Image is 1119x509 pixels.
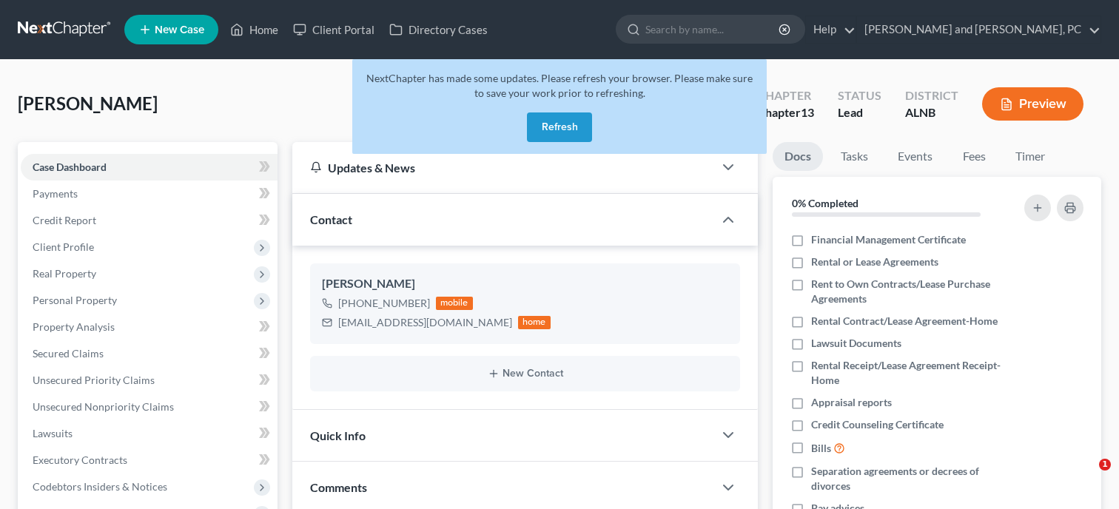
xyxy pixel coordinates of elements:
span: Rental Receipt/Lease Agreement Receipt-Home [811,358,1007,388]
div: mobile [436,297,473,310]
a: Property Analysis [21,314,278,340]
a: Fees [950,142,998,171]
span: [PERSON_NAME] [18,92,158,114]
span: Rent to Own Contracts/Lease Purchase Agreements [811,277,1007,306]
div: [EMAIL_ADDRESS][DOMAIN_NAME] [338,315,512,330]
iframe: Intercom live chat [1069,459,1104,494]
a: Tasks [829,142,880,171]
span: Financial Management Certificate [811,232,966,247]
div: ALNB [905,104,958,121]
span: Credit Counseling Certificate [811,417,944,432]
a: Docs [773,142,823,171]
a: [PERSON_NAME] and [PERSON_NAME], PC [857,16,1100,43]
span: Real Property [33,267,96,280]
div: Chapter [757,87,814,104]
a: Unsecured Priority Claims [21,367,278,394]
div: Status [838,87,881,104]
span: Payments [33,187,78,200]
a: Directory Cases [382,16,495,43]
div: [PERSON_NAME] [322,275,728,293]
div: home [518,316,551,329]
span: Secured Claims [33,347,104,360]
span: New Case [155,24,204,36]
span: Lawsuits [33,427,73,439]
span: Bills [811,441,831,456]
span: Unsecured Priority Claims [33,374,155,386]
a: Events [886,142,944,171]
span: Comments [310,480,367,494]
div: District [905,87,958,104]
div: Lead [838,104,881,121]
a: Unsecured Nonpriority Claims [21,394,278,420]
span: 1 [1099,459,1111,471]
span: Case Dashboard [33,161,107,173]
span: Executory Contracts [33,454,127,466]
a: Help [806,16,856,43]
span: 13 [801,105,814,119]
a: Executory Contracts [21,447,278,473]
div: Chapter [757,104,814,121]
span: Appraisal reports [811,395,892,410]
span: Separation agreements or decrees of divorces [811,464,1007,493]
a: Client Portal [286,16,382,43]
span: Rental or Lease Agreements [811,254,938,269]
a: Secured Claims [21,340,278,367]
span: Credit Report [33,214,96,226]
a: Payments [21,181,278,207]
span: NextChapter has made some updates. Please refresh your browser. Please make sure to save your wor... [366,72,753,99]
a: Home [223,16,286,43]
strong: 0% Completed [792,197,858,209]
button: Preview [982,87,1083,121]
a: Lawsuits [21,420,278,447]
span: Client Profile [33,240,94,253]
span: Property Analysis [33,320,115,333]
a: Case Dashboard [21,154,278,181]
button: Refresh [527,112,592,142]
a: Timer [1004,142,1057,171]
input: Search by name... [645,16,781,43]
span: Lawsuit Documents [811,336,901,351]
span: Unsecured Nonpriority Claims [33,400,174,413]
button: New Contact [322,368,728,380]
div: [PHONE_NUMBER] [338,296,430,311]
span: Contact [310,212,352,226]
span: Quick Info [310,428,366,442]
span: Personal Property [33,294,117,306]
span: Rental Contract/Lease Agreement-Home [811,314,998,328]
a: Credit Report [21,207,278,234]
div: Updates & News [310,160,696,175]
span: Codebtors Insiders & Notices [33,480,167,493]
